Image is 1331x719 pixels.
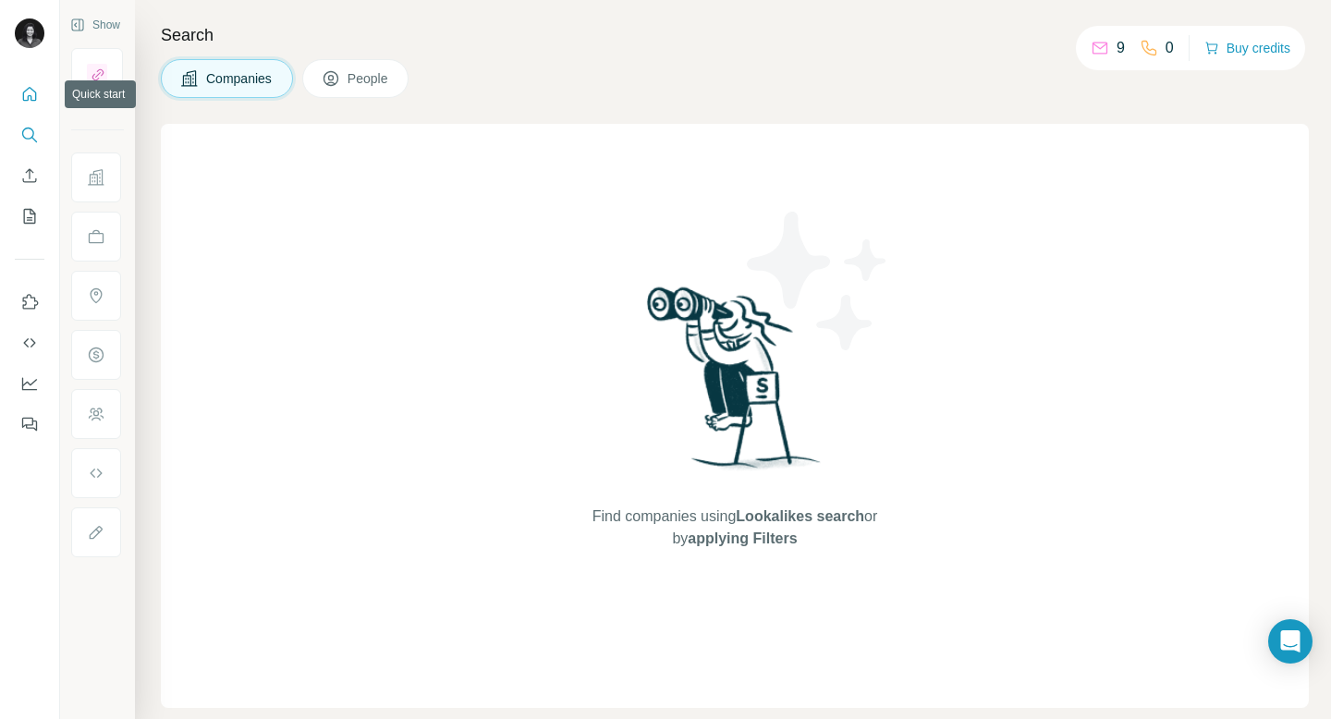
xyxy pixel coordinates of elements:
span: Lookalikes search [736,508,864,524]
button: Buy credits [1204,35,1290,61]
button: Dashboard [15,367,44,400]
span: Find companies using or by [587,506,883,550]
button: Feedback [15,408,44,441]
span: applying Filters [688,530,797,546]
p: 9 [1117,37,1125,59]
span: Companies [206,69,274,88]
h4: Search [161,22,1309,48]
img: Avatar [15,18,44,48]
button: Show [57,11,133,39]
div: Open Intercom Messenger [1268,619,1313,664]
button: Use Surfe on LinkedIn [15,286,44,319]
img: Surfe Illustration - Woman searching with binoculars [639,282,831,488]
p: 0 [1166,37,1174,59]
button: Quick start [15,78,44,111]
button: Search [15,118,44,152]
img: Surfe Illustration - Stars [735,198,901,364]
button: My lists [15,200,44,233]
button: Use Surfe API [15,326,44,359]
button: Enrich CSV [15,159,44,192]
span: People [348,69,390,88]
